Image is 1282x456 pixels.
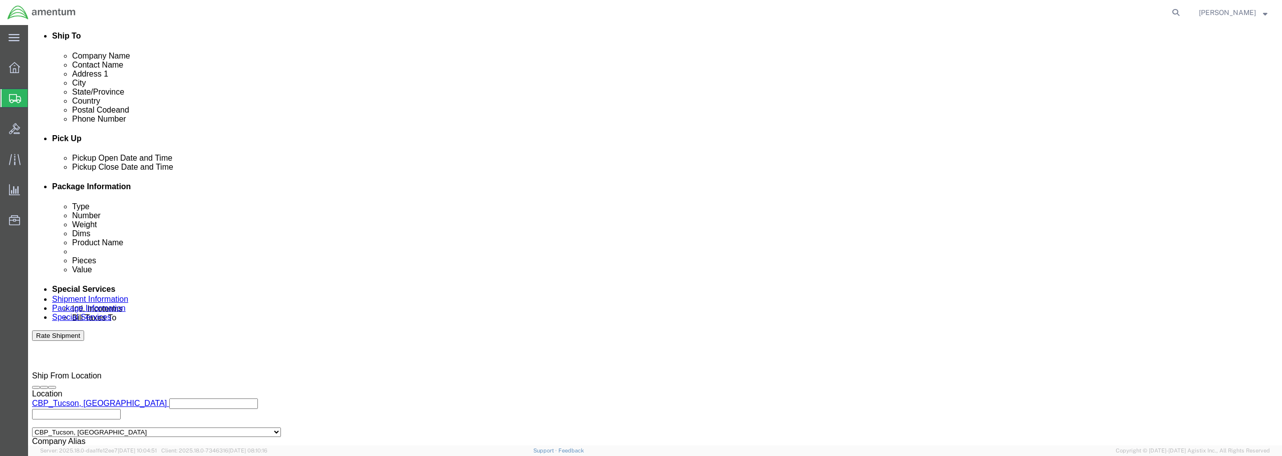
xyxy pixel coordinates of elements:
a: Feedback [558,447,584,453]
iframe: FS Legacy Container [28,25,1282,445]
span: Copyright © [DATE]-[DATE] Agistix Inc., All Rights Reserved [1116,446,1270,455]
span: Client: 2025.18.0-7346316 [161,447,267,453]
a: Support [533,447,558,453]
span: Derrick Gory [1199,7,1256,18]
span: Server: 2025.18.0-daa1fe12ee7 [40,447,157,453]
button: [PERSON_NAME] [1198,7,1268,19]
img: logo [7,5,76,20]
span: [DATE] 10:04:51 [118,447,157,453]
span: [DATE] 08:10:16 [228,447,267,453]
